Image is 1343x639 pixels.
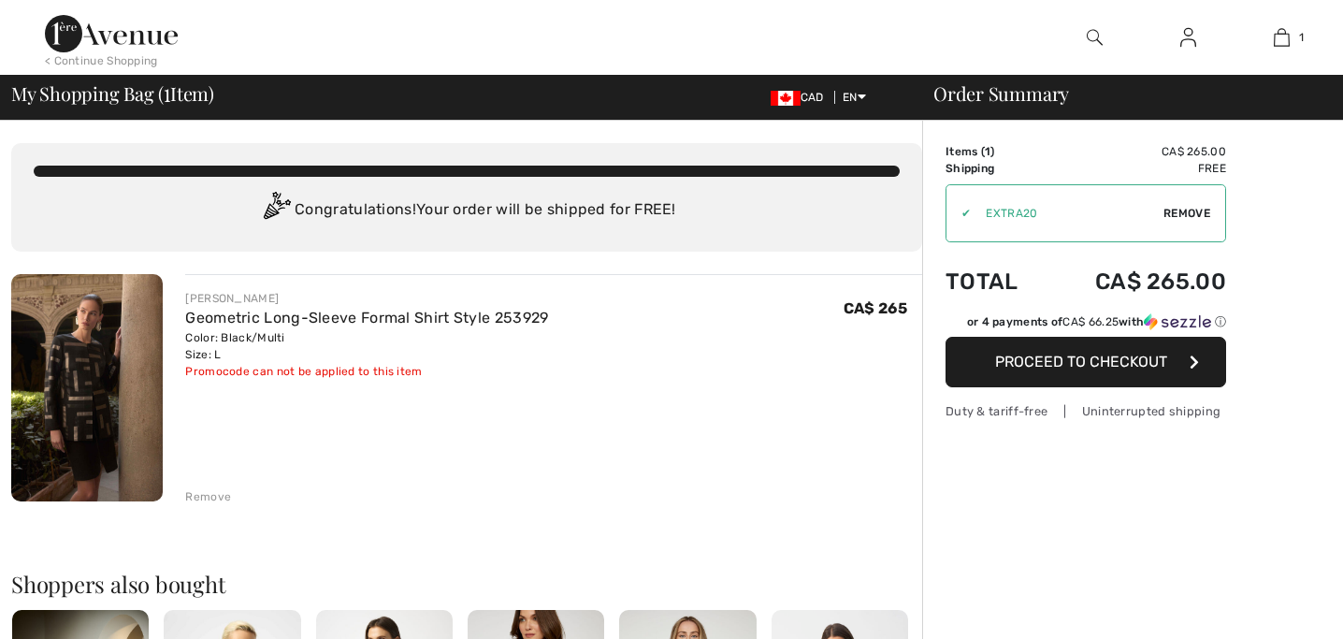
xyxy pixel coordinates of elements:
[185,309,548,327] a: Geometric Long-Sleeve Formal Shirt Style 253929
[45,15,178,52] img: 1ère Avenue
[946,337,1226,387] button: Proceed to Checkout
[34,192,900,229] div: Congratulations! Your order will be shipped for FREE!
[185,488,231,505] div: Remove
[946,160,1046,177] td: Shipping
[971,185,1163,241] input: Promo code
[11,84,214,103] span: My Shopping Bag ( Item)
[1087,26,1103,49] img: search the website
[946,205,971,222] div: ✔
[1144,313,1211,330] img: Sezzle
[946,313,1226,337] div: or 4 payments ofCA$ 66.25withSezzle Click to learn more about Sezzle
[843,91,866,104] span: EN
[164,80,170,104] span: 1
[1274,26,1290,49] img: My Bag
[257,192,295,229] img: Congratulation2.svg
[45,52,158,69] div: < Continue Shopping
[946,402,1226,420] div: Duty & tariff-free | Uninterrupted shipping
[1235,26,1327,49] a: 1
[911,84,1332,103] div: Order Summary
[1046,143,1226,160] td: CA$ 265.00
[11,573,922,595] h2: Shoppers also bought
[1062,315,1119,328] span: CA$ 66.25
[1165,26,1211,50] a: Sign In
[967,313,1226,330] div: or 4 payments of with
[1046,250,1226,313] td: CA$ 265.00
[771,91,831,104] span: CAD
[11,274,163,501] img: Geometric Long-Sleeve Formal Shirt Style 253929
[985,145,990,158] span: 1
[1299,29,1304,46] span: 1
[946,250,1046,313] td: Total
[1046,160,1226,177] td: Free
[185,290,548,307] div: [PERSON_NAME]
[1163,205,1210,222] span: Remove
[1180,26,1196,49] img: My Info
[995,353,1167,370] span: Proceed to Checkout
[771,91,801,106] img: Canadian Dollar
[844,299,907,317] span: CA$ 265
[185,329,548,363] div: Color: Black/Multi Size: L
[185,363,548,380] div: Promocode can not be applied to this item
[946,143,1046,160] td: Items ( )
